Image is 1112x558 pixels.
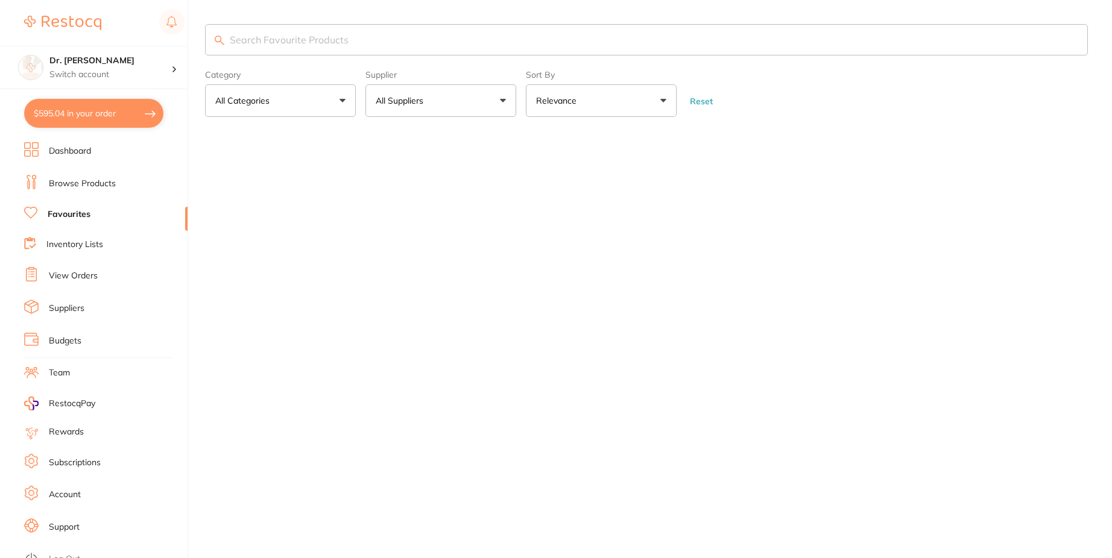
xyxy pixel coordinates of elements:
label: Sort By [526,70,677,80]
a: Suppliers [49,303,84,315]
a: Dashboard [49,145,91,157]
button: Reset [686,96,716,107]
a: Subscriptions [49,457,101,469]
p: All Categories [215,95,274,107]
a: Support [49,521,80,533]
img: RestocqPay [24,397,39,410]
label: Supplier [365,70,516,80]
button: All Suppliers [365,84,516,117]
a: Team [49,367,70,379]
label: Category [205,70,356,80]
a: View Orders [49,270,98,282]
a: Rewards [49,426,84,438]
p: All Suppliers [376,95,428,107]
h4: Dr. Kim Carr [49,55,171,67]
a: Inventory Lists [46,239,103,251]
input: Search Favourite Products [205,24,1088,55]
button: Relevance [526,84,677,117]
a: Restocq Logo [24,9,101,37]
button: $595.04 in your order [24,99,163,128]
img: Dr. Kim Carr [19,55,43,80]
img: Restocq Logo [24,16,101,30]
a: Budgets [49,335,81,347]
a: Favourites [48,208,90,221]
button: All Categories [205,84,356,117]
p: Relevance [536,95,581,107]
a: RestocqPay [24,397,95,410]
p: Switch account [49,69,171,81]
a: Browse Products [49,178,116,190]
span: RestocqPay [49,398,95,410]
a: Account [49,489,81,501]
